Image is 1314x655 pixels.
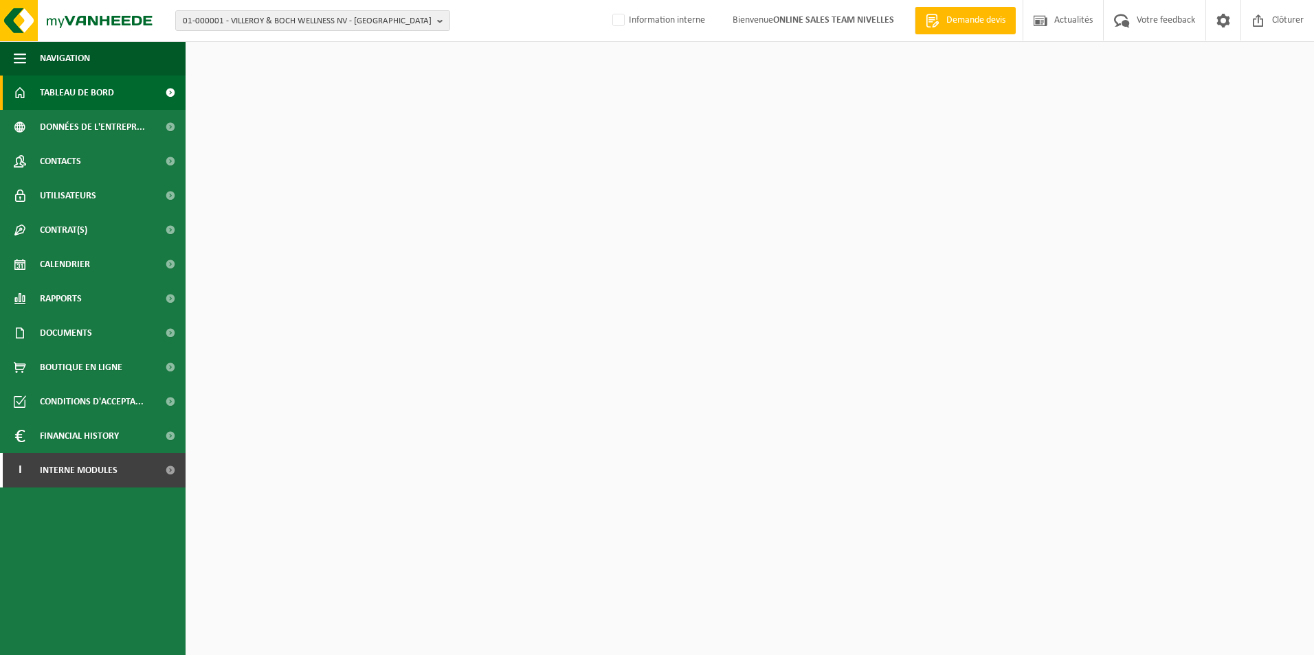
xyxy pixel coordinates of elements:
[175,10,450,31] button: 01-000001 - VILLEROY & BOCH WELLNESS NV - [GEOGRAPHIC_DATA]
[40,247,90,281] span: Calendrier
[14,453,26,487] span: I
[915,7,1016,34] a: Demande devis
[40,384,144,419] span: Conditions d'accepta...
[40,110,145,144] span: Données de l'entrepr...
[40,419,119,453] span: Financial History
[40,76,114,110] span: Tableau de bord
[40,41,90,76] span: Navigation
[40,350,122,384] span: Boutique en ligne
[773,15,894,25] strong: ONLINE SALES TEAM NIVELLES
[40,144,81,179] span: Contacts
[40,179,96,213] span: Utilisateurs
[40,316,92,350] span: Documents
[610,10,705,31] label: Information interne
[943,14,1009,27] span: Demande devis
[40,453,118,487] span: Interne modules
[40,213,87,247] span: Contrat(s)
[40,281,82,316] span: Rapports
[183,11,432,32] span: 01-000001 - VILLEROY & BOCH WELLNESS NV - [GEOGRAPHIC_DATA]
